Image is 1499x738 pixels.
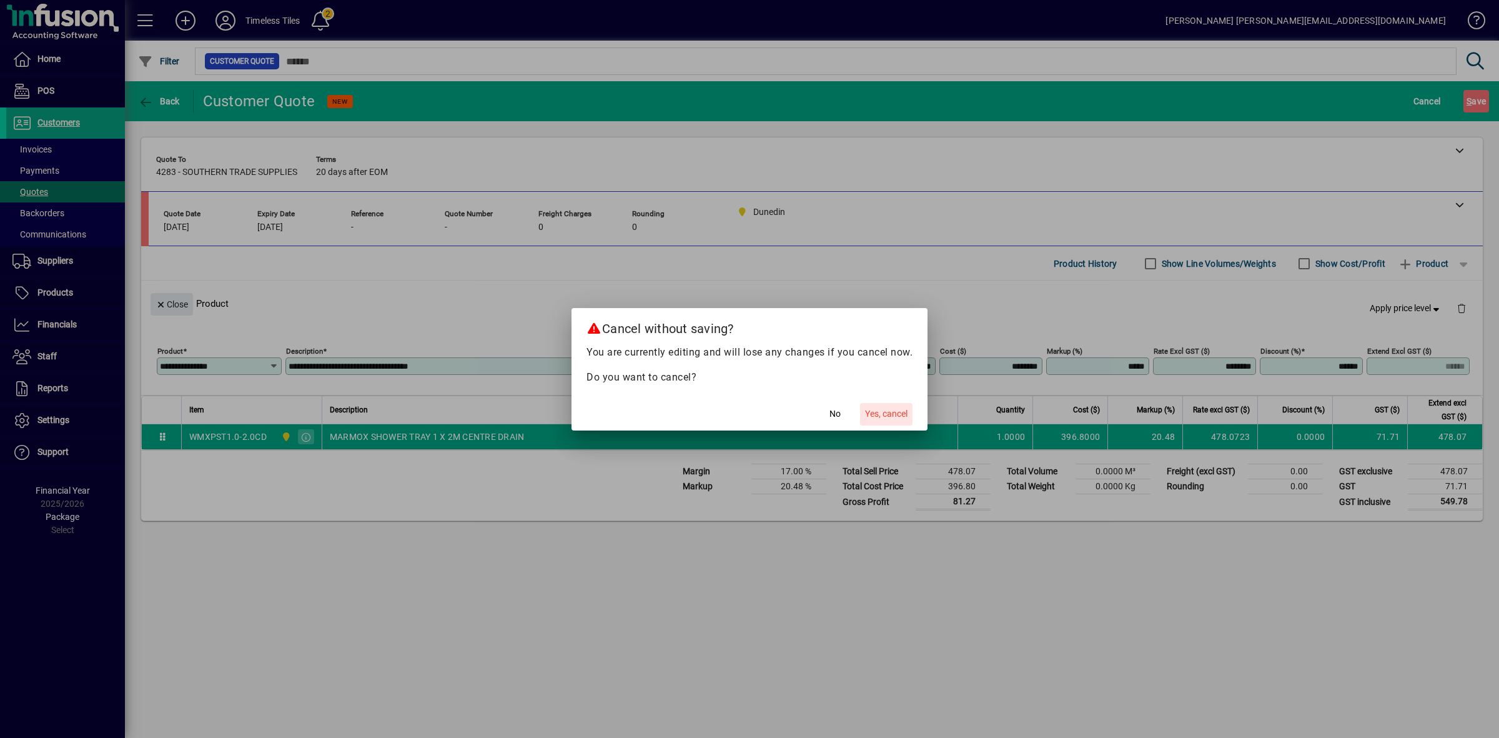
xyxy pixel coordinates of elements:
button: No [815,403,855,426]
span: Yes, cancel [865,407,908,421]
h2: Cancel without saving? [571,308,928,344]
p: You are currently editing and will lose any changes if you cancel now. [586,345,913,360]
span: No [829,407,841,421]
p: Do you want to cancel? [586,370,913,385]
button: Yes, cancel [860,403,913,426]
